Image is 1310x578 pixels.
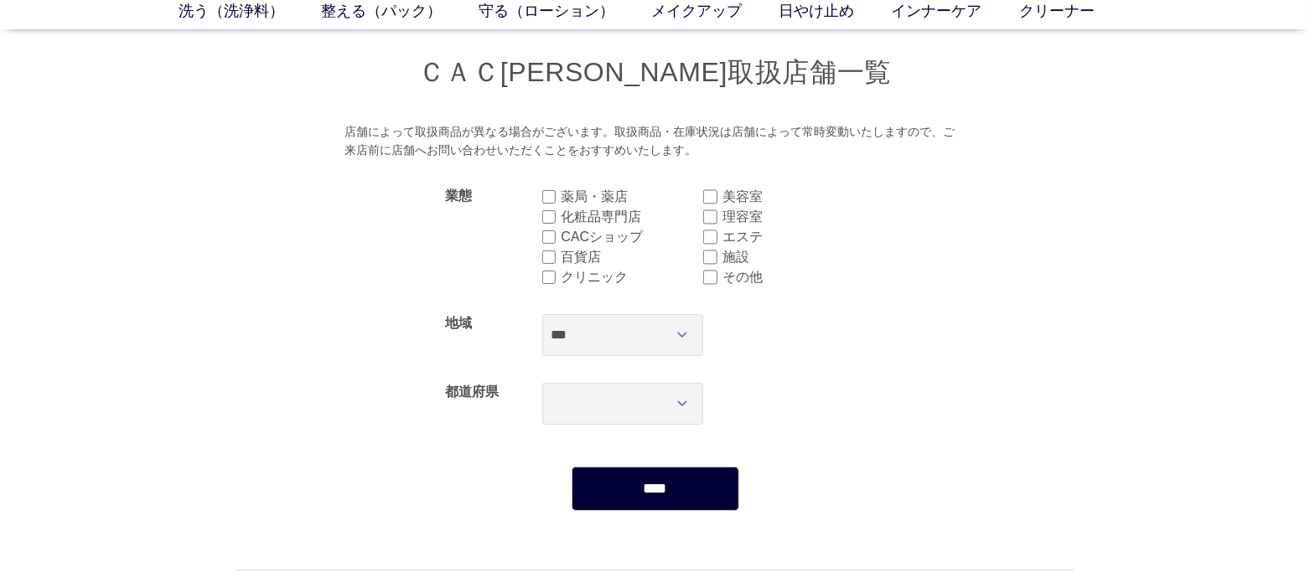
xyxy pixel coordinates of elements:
[722,227,864,247] label: エステ
[722,247,864,267] label: 施設
[561,187,702,207] label: 薬局・薬店
[236,54,1074,90] h1: ＣＡＣ[PERSON_NAME]取扱店舗一覧
[722,267,864,287] label: その他
[561,207,702,227] label: 化粧品専門店
[446,384,500,399] label: 都道府県
[722,187,864,207] label: 美容室
[446,188,473,203] label: 業態
[344,123,966,159] div: 店舗によって取扱商品が異なる場合がございます。取扱商品・在庫状況は店舗によって常時変動いたしますので、ご来店前に店舗へお問い合わせいただくことをおすすめいたします。
[561,247,702,267] label: 百貨店
[446,316,473,330] label: 地域
[561,267,702,287] label: クリニック
[561,227,702,247] label: CACショップ
[722,207,864,227] label: 理容室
